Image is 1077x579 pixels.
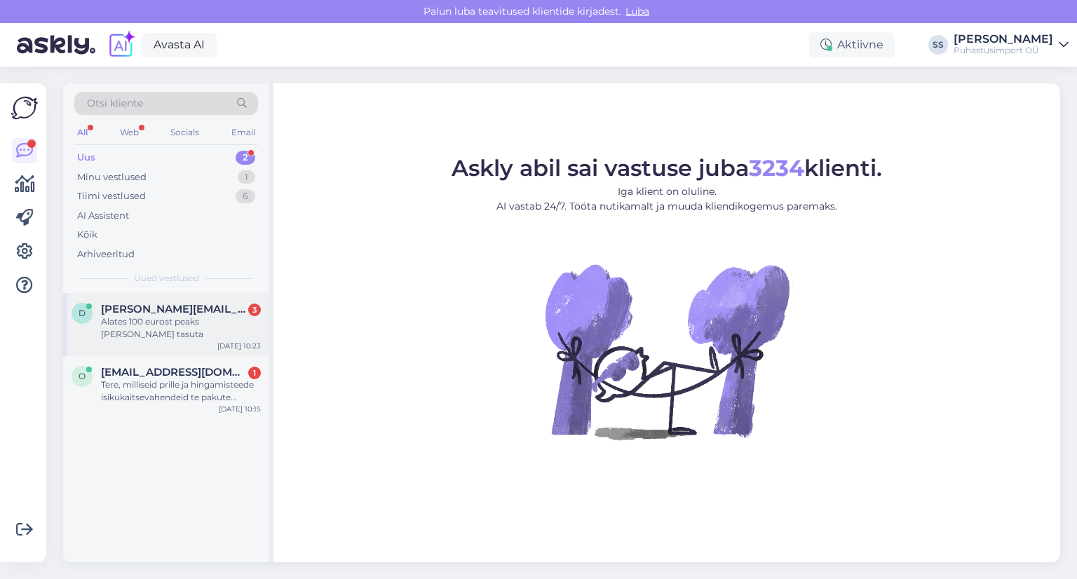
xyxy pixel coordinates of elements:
[77,247,135,261] div: Arhiveeritud
[954,45,1053,56] div: Puhastusimport OÜ
[101,379,261,404] div: Tere, milliseid prille ja hingamisteede isikukaitsevahendeid te pakute happeliste ainetega töötam...
[248,367,261,379] div: 1
[219,404,261,414] div: [DATE] 10:15
[79,308,86,318] span: d
[248,304,261,316] div: 3
[749,154,804,182] b: 3234
[79,371,86,381] span: o
[954,34,1053,45] div: [PERSON_NAME]
[229,123,258,142] div: Email
[101,315,261,341] div: Alates 100 eurost peaks [PERSON_NAME] tasuta
[236,151,255,165] div: 2
[217,341,261,351] div: [DATE] 10:23
[621,5,653,18] span: Luba
[77,228,97,242] div: Kõik
[11,95,38,121] img: Askly Logo
[238,170,255,184] div: 1
[74,123,90,142] div: All
[142,33,217,57] a: Avasta AI
[954,34,1069,56] a: [PERSON_NAME]Puhastusimport OÜ
[236,189,255,203] div: 6
[77,189,146,203] div: Tiimi vestlused
[101,303,247,315] span: dagmar.roos@allspark.ee
[541,225,793,477] img: No Chat active
[101,366,247,379] span: ounapkarin74@gmail.com
[117,123,142,142] div: Web
[452,184,882,214] p: Iga klient on oluline. AI vastab 24/7. Tööta nutikamalt ja muuda kliendikogemus paremaks.
[87,96,143,111] span: Otsi kliente
[134,272,199,285] span: Uued vestlused
[928,35,948,55] div: SS
[809,32,895,57] div: Aktiivne
[168,123,202,142] div: Socials
[77,209,129,223] div: AI Assistent
[107,30,136,60] img: explore-ai
[77,151,95,165] div: Uus
[77,170,147,184] div: Minu vestlused
[452,154,882,182] span: Askly abil sai vastuse juba klienti.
